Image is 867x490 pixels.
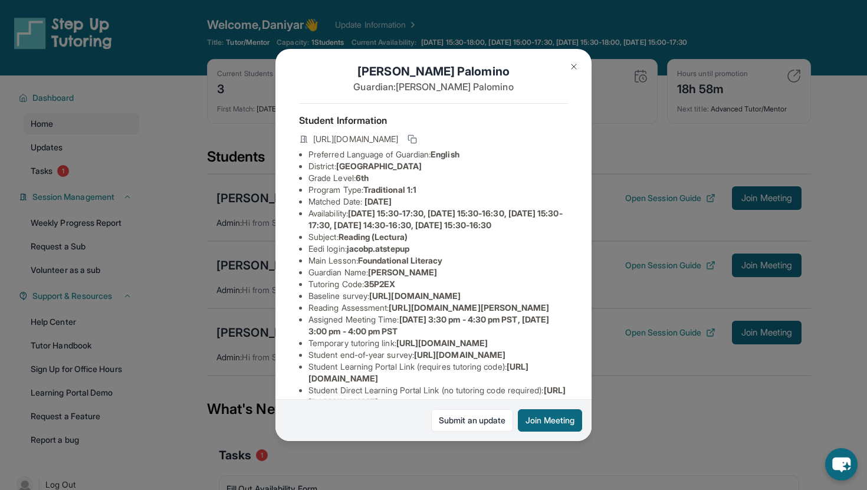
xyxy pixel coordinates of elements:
[825,448,858,481] button: chat-button
[431,149,459,159] span: English
[369,291,461,301] span: [URL][DOMAIN_NAME]
[308,349,568,361] li: Student end-of-year survey :
[364,279,395,289] span: 35P2EX
[308,314,549,336] span: [DATE] 3:30 pm - 4:30 pm PST, [DATE] 3:00 pm - 4:00 pm PST
[518,409,582,432] button: Join Meeting
[358,255,442,265] span: Foundational Literacy
[363,185,416,195] span: Traditional 1:1
[339,232,408,242] span: Reading (Lectura)
[308,208,563,230] span: [DATE] 15:30-17:30, [DATE] 15:30-16:30, [DATE] 15:30-17:30, [DATE] 14:30-16:30, [DATE] 15:30-16:30
[396,338,488,348] span: [URL][DOMAIN_NAME]
[405,132,419,146] button: Copy link
[569,62,579,71] img: Close Icon
[389,302,549,313] span: [URL][DOMAIN_NAME][PERSON_NAME]
[308,208,568,231] li: Availability:
[431,409,513,432] a: Submit an update
[364,196,392,206] span: [DATE]
[308,278,568,290] li: Tutoring Code :
[368,267,437,277] span: [PERSON_NAME]
[308,231,568,243] li: Subject :
[308,302,568,314] li: Reading Assessment :
[308,384,568,408] li: Student Direct Learning Portal Link (no tutoring code required) :
[308,172,568,184] li: Grade Level:
[308,255,568,267] li: Main Lesson :
[347,244,409,254] span: jacobp.atstepup
[308,160,568,172] li: District:
[308,361,568,384] li: Student Learning Portal Link (requires tutoring code) :
[308,290,568,302] li: Baseline survey :
[308,267,568,278] li: Guardian Name :
[313,133,398,145] span: [URL][DOMAIN_NAME]
[299,113,568,127] h4: Student Information
[308,314,568,337] li: Assigned Meeting Time :
[336,161,422,171] span: [GEOGRAPHIC_DATA]
[414,350,505,360] span: [URL][DOMAIN_NAME]
[299,80,568,94] p: Guardian: [PERSON_NAME] Palomino
[308,149,568,160] li: Preferred Language of Guardian:
[308,337,568,349] li: Temporary tutoring link :
[308,184,568,196] li: Program Type:
[308,243,568,255] li: Eedi login :
[299,63,568,80] h1: [PERSON_NAME] Palomino
[356,173,369,183] span: 6th
[308,196,568,208] li: Matched Date:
